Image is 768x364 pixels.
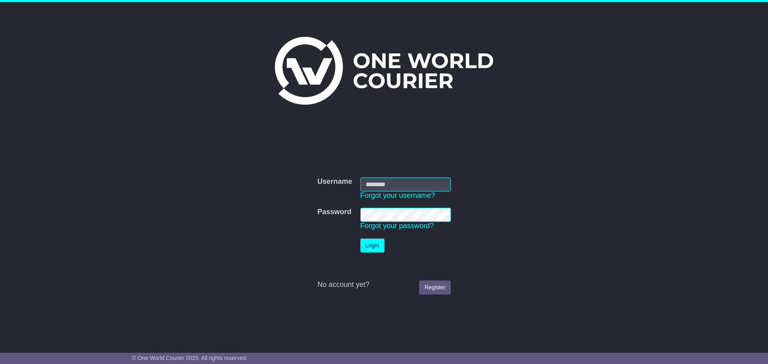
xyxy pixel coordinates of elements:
a: Forgot your username? [360,191,435,199]
label: Password [317,208,351,217]
span: © One World Courier 2025. All rights reserved. [132,355,248,361]
a: Register [419,280,450,294]
img: One World [275,37,493,105]
div: No account yet? [317,280,450,289]
a: Forgot your password? [360,222,434,230]
button: Login [360,239,384,253]
label: Username [317,177,352,186]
